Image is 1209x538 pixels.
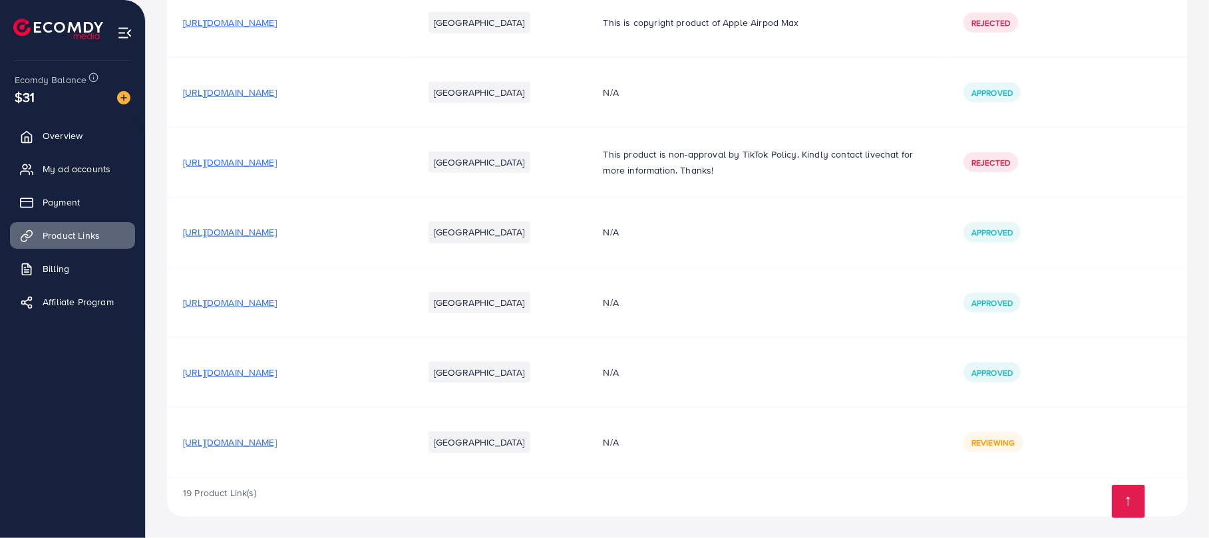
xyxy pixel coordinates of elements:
span: $31 [15,87,35,106]
a: Billing [10,255,135,282]
li: [GEOGRAPHIC_DATA] [429,362,530,383]
span: Overview [43,129,83,142]
span: N/A [604,296,619,309]
span: N/A [604,436,619,449]
p: This product is non-approval by TikTok Policy. Kindly contact livechat for more information. Thanks! [604,146,932,178]
span: Product Links [43,229,100,242]
span: Payment [43,196,80,209]
span: Rejected [971,17,1010,29]
li: [GEOGRAPHIC_DATA] [429,432,530,453]
li: [GEOGRAPHIC_DATA] [429,82,530,103]
span: [URL][DOMAIN_NAME] [183,156,277,169]
a: Payment [10,189,135,215]
span: 19 Product Link(s) [183,486,256,499]
span: Ecomdy Balance [15,73,86,86]
p: This is copyright product of Apple Airpod Max [604,15,932,31]
span: My ad accounts [43,162,110,176]
span: [URL][DOMAIN_NAME] [183,436,277,449]
span: [URL][DOMAIN_NAME] [183,86,277,99]
li: [GEOGRAPHIC_DATA] [429,12,530,33]
span: [URL][DOMAIN_NAME] [183,16,277,29]
a: My ad accounts [10,156,135,182]
span: Approved [971,87,1013,98]
a: Affiliate Program [10,289,135,315]
span: [URL][DOMAIN_NAME] [183,366,277,379]
span: N/A [604,86,619,99]
li: [GEOGRAPHIC_DATA] [429,292,530,313]
span: Approved [971,297,1013,309]
span: Billing [43,262,69,275]
iframe: Chat [1152,478,1199,528]
a: Overview [10,122,135,149]
span: N/A [604,366,619,379]
span: Approved [971,227,1013,238]
span: N/A [604,225,619,239]
span: Reviewing [971,437,1015,448]
a: Product Links [10,222,135,249]
span: Affiliate Program [43,295,114,309]
span: [URL][DOMAIN_NAME] [183,296,277,309]
span: Approved [971,367,1013,378]
img: logo [13,19,103,39]
img: menu [117,25,132,41]
span: [URL][DOMAIN_NAME] [183,225,277,239]
span: Rejected [971,157,1010,168]
img: image [117,91,130,104]
li: [GEOGRAPHIC_DATA] [429,221,530,243]
li: [GEOGRAPHIC_DATA] [429,152,530,173]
